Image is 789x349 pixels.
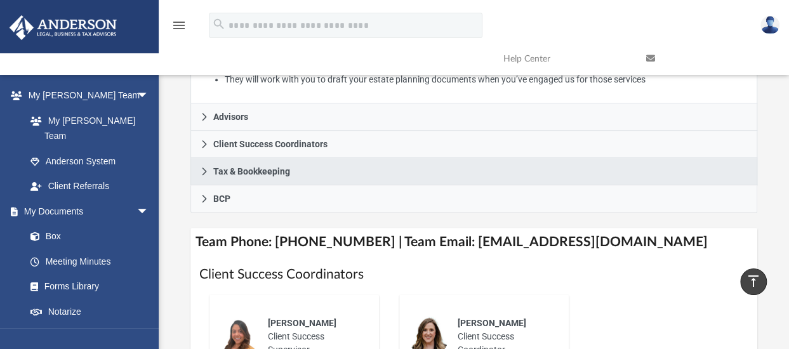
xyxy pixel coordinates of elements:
[190,103,758,131] a: Advisors
[171,18,187,33] i: menu
[18,274,156,300] a: Forms Library
[18,249,162,274] a: Meeting Minutes
[268,318,336,328] span: [PERSON_NAME]
[9,83,162,109] a: My [PERSON_NAME] Teamarrow_drop_down
[494,34,637,84] a: Help Center
[190,185,758,213] a: BCP
[190,158,758,185] a: Tax & Bookkeeping
[760,16,779,34] img: User Pic
[171,24,187,33] a: menu
[18,224,156,249] a: Box
[136,83,162,109] span: arrow_drop_down
[190,131,758,158] a: Client Success Coordinators
[6,15,121,40] img: Anderson Advisors Platinum Portal
[212,17,226,31] i: search
[18,148,162,174] a: Anderson System
[136,199,162,225] span: arrow_drop_down
[740,268,767,295] a: vertical_align_top
[458,318,526,328] span: [PERSON_NAME]
[225,72,748,88] li: They will work with you to draft your estate planning documents when you’ve engaged us for those ...
[213,140,328,148] span: Client Success Coordinators
[190,228,758,256] h4: Team Phone: [PHONE_NUMBER] | Team Email: [EMAIL_ADDRESS][DOMAIN_NAME]
[9,199,162,224] a: My Documentsarrow_drop_down
[18,174,162,199] a: Client Referrals
[199,265,749,284] h1: Client Success Coordinators
[213,194,230,203] span: BCP
[213,167,290,176] span: Tax & Bookkeeping
[18,108,156,148] a: My [PERSON_NAME] Team
[18,299,162,324] a: Notarize
[746,273,761,289] i: vertical_align_top
[213,112,248,121] span: Advisors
